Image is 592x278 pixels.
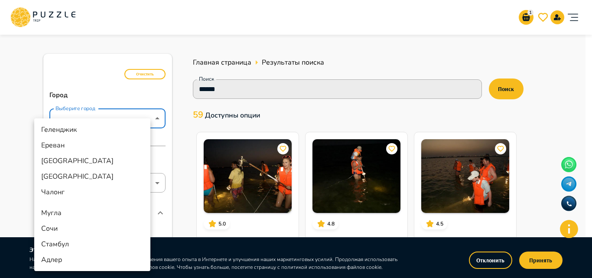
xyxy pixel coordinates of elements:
[34,137,150,153] li: Ереван
[34,205,150,221] li: Мугла
[34,221,150,236] li: Сочи
[34,153,150,169] li: [GEOGRAPHIC_DATA]
[34,169,150,184] li: [GEOGRAPHIC_DATA]
[34,122,150,137] li: Геленджик
[34,236,150,252] li: Стамбул
[34,184,150,200] li: Чалонг
[34,252,150,268] li: Адлер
